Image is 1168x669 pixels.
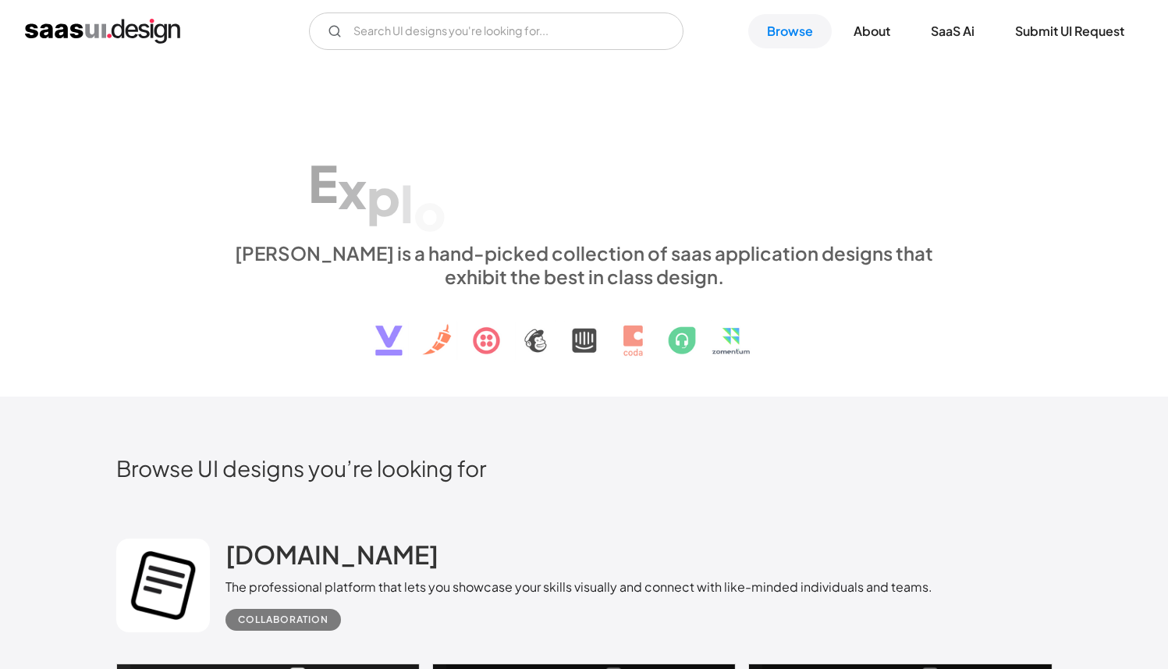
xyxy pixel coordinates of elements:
a: [DOMAIN_NAME] [225,539,438,578]
div: p [367,166,400,226]
a: SaaS Ai [912,14,993,48]
input: Search UI designs you're looking for... [309,12,683,50]
a: Submit UI Request [996,14,1143,48]
form: Email Form [309,12,683,50]
div: The professional platform that lets you showcase your skills visually and connect with like-minde... [225,578,932,596]
a: Browse [748,14,832,48]
div: E [308,153,338,213]
div: Collaboration [238,610,328,629]
h1: Explore SaaS UI design patterns & interactions. [225,105,943,226]
a: About [835,14,909,48]
h2: [DOMAIN_NAME] [225,539,438,570]
h2: Browse UI designs you’re looking for [116,454,1053,482]
div: [PERSON_NAME] is a hand-picked collection of saas application designs that exhibit the best in cl... [225,241,943,288]
div: l [400,173,414,233]
div: o [414,181,446,241]
img: text, icon, saas logo [348,288,821,369]
div: x [338,159,367,219]
a: home [25,19,180,44]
